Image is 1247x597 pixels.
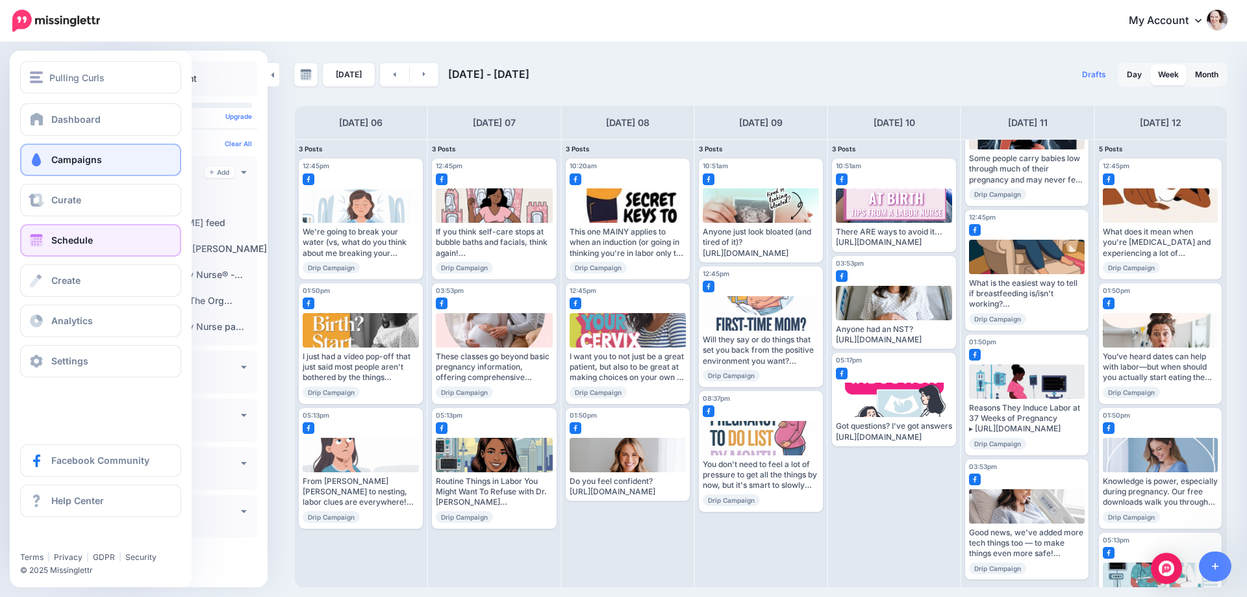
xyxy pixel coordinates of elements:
img: facebook-square.png [703,173,714,185]
a: Security [125,552,157,562]
span: Drip Campaign [969,438,1026,450]
span: Curate [51,194,81,205]
a: Help Center [20,485,181,517]
span: 3 Posts [566,145,590,153]
img: facebook-square.png [969,224,981,236]
div: Do you feel confident? [URL][DOMAIN_NAME] [570,476,686,498]
div: What does it mean when you're [MEDICAL_DATA] and experiencing a lot of movement and pressure?[URL... [1103,227,1218,259]
a: Settings [20,345,181,377]
img: menu.png [30,71,43,83]
img: facebook-square.png [1103,547,1115,559]
span: 01:50pm [570,411,597,419]
div: Some people carry babies low through much of their pregnancy and may never feel that "dropping" f... [969,153,1084,185]
h4: [DATE] 08 [606,115,649,131]
span: 10:51am [703,162,728,170]
iframe: Twitter Follow Button [20,533,119,546]
button: Pulling Curls [20,61,181,94]
span: 12:45pm [1103,162,1129,170]
span: 01:50pm [1103,286,1130,294]
img: facebook-square.png [703,281,714,292]
span: 03:53pm [436,286,464,294]
span: 12:45pm [436,162,462,170]
span: | [86,552,89,562]
div: Good news, we've added more tech things too — to make things even more safe! Read more 👉 [URL][DO... [969,527,1084,559]
div: You’ve heard dates can help with labor—but when should you actually start eating them? Read more ... [1103,351,1218,383]
img: facebook-square.png [570,298,581,309]
img: facebook-square.png [1103,422,1115,434]
img: facebook-square.png [436,422,447,434]
span: | [119,552,121,562]
span: 12:45pm [303,162,329,170]
div: I just had a video pop-off that just said most people aren't bothered by the things everyone frea... [303,351,419,383]
span: Drip Campaign [436,387,493,398]
a: Schedule [20,224,181,257]
span: Facebook Community [51,455,149,466]
a: Terms [20,552,44,562]
span: Drip Campaign [303,387,360,398]
span: Drip Campaign [303,511,360,523]
h4: [DATE] 06 [339,115,383,131]
span: Drip Campaign [303,262,360,273]
span: 12:45pm [969,213,996,221]
div: Will they say or do things that set you back from the positive environment you want? Read more 👉 ... [703,335,819,366]
a: [DATE] [323,63,375,86]
span: 01:50pm [303,286,330,294]
span: 3 Posts [432,145,456,153]
a: GDPR [93,552,115,562]
div: We're going to break your water (vs, what do you think about me breaking your water?) Read more 👉... [303,227,419,259]
img: facebook-square.png [703,405,714,417]
span: 05:13pm [303,411,329,419]
span: Dashboard [51,114,101,125]
img: facebook-square.png [303,173,314,185]
span: 05:13pm [1103,536,1129,544]
span: Pulling Curls [49,70,105,85]
img: facebook-square.png [836,368,848,379]
span: Analytics [51,315,93,326]
span: | [47,552,50,562]
span: Drip Campaign [1103,387,1160,398]
a: Add [205,166,234,178]
h4: [DATE] 09 [739,115,783,131]
a: My Account [1116,5,1228,37]
span: Drip Campaign [969,313,1026,325]
div: If you think self-care stops at bubble baths and facials, think again! Read more 👉 [URL] [436,227,552,259]
div: From [PERSON_NAME] [PERSON_NAME] to nesting, labor clues are everywhere! Curious when your little... [303,476,419,508]
img: facebook-square.png [436,298,447,309]
span: Drip Campaign [969,188,1026,200]
span: Campaigns [51,154,102,165]
div: I want you to not just be a great patient, but also to be great at making choices on your own — a... [570,351,686,383]
div: You don't need to feel a lot of pressure to get all the things by now, but it's smart to slowly b... [703,459,819,491]
span: 05:17pm [836,356,862,364]
span: 12:45pm [570,286,596,294]
img: facebook-square.png [570,422,581,434]
div: Anyone had an NST? [URL][DOMAIN_NAME] [836,324,952,346]
div: There ARE ways to avoid it... [URL][DOMAIN_NAME] [836,227,952,248]
span: 01:50pm [969,338,996,346]
span: Schedule [51,235,93,246]
h4: [DATE] 11 [1008,115,1048,131]
span: Drafts [1082,71,1106,79]
img: facebook-square.png [303,298,314,309]
span: Create [51,275,81,286]
span: Drip Campaign [1103,511,1160,523]
a: Upgrade [225,112,252,120]
img: facebook-square.png [836,270,848,282]
span: 3 Posts [299,145,323,153]
img: facebook-square.png [969,474,981,485]
span: 01:50pm [1103,411,1130,419]
span: 3 Posts [699,145,723,153]
a: Facebook Community [20,444,181,477]
div: These classes go beyond basic pregnancy information, offering comprehensive childbirth education ... [436,351,552,383]
span: Settings [51,355,88,366]
span: 12:45pm [703,270,729,277]
a: Clear All [225,140,252,147]
a: Create [20,264,181,297]
span: 03:53pm [969,463,997,470]
span: Help Center [51,495,104,506]
h4: [DATE] 12 [1140,115,1181,131]
span: 08:37pm [703,394,730,402]
div: Anyone just look bloated (and tired of it)? [URL][DOMAIN_NAME] [703,227,819,259]
span: Drip Campaign [1103,262,1160,273]
a: Dashboard [20,103,181,136]
h4: [DATE] 10 [874,115,915,131]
